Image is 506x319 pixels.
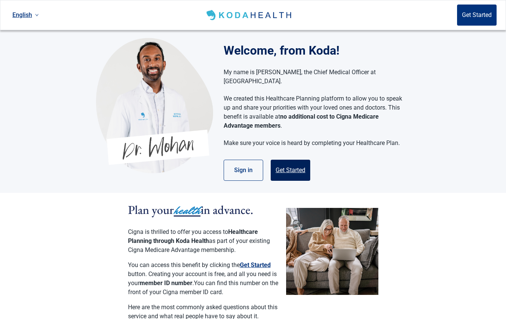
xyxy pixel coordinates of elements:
[140,279,192,287] strong: member ID number
[271,160,310,181] button: Get Started
[128,261,279,297] p: You can access this benefit by clicking the button. Creating your account is free, and all you ne...
[128,228,228,235] span: Cigna is thrilled to offer you access to
[224,41,410,60] h1: Welcome, from Koda!
[35,13,39,17] span: down
[224,160,263,181] button: Sign in
[9,9,42,21] a: Current language: English
[174,202,201,219] span: health
[240,261,271,270] button: Get Started
[224,68,402,86] p: My name is [PERSON_NAME], the Chief Medical Officer at [GEOGRAPHIC_DATA].
[201,202,253,218] span: in advance.
[224,113,379,129] strong: no additional cost to Cigna Medicare Advantage members
[224,139,402,148] p: Make sure your voice is heard by completing your Healthcare Plan.
[205,9,294,21] img: Koda Health
[96,38,213,173] img: Koda Health
[286,208,378,295] img: Couple planning their healthcare together
[128,202,174,218] span: Plan your
[457,5,497,26] button: Get Started
[224,94,402,130] p: We created this Healthcare Planning platform to allow you to speak up and share your priorities w...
